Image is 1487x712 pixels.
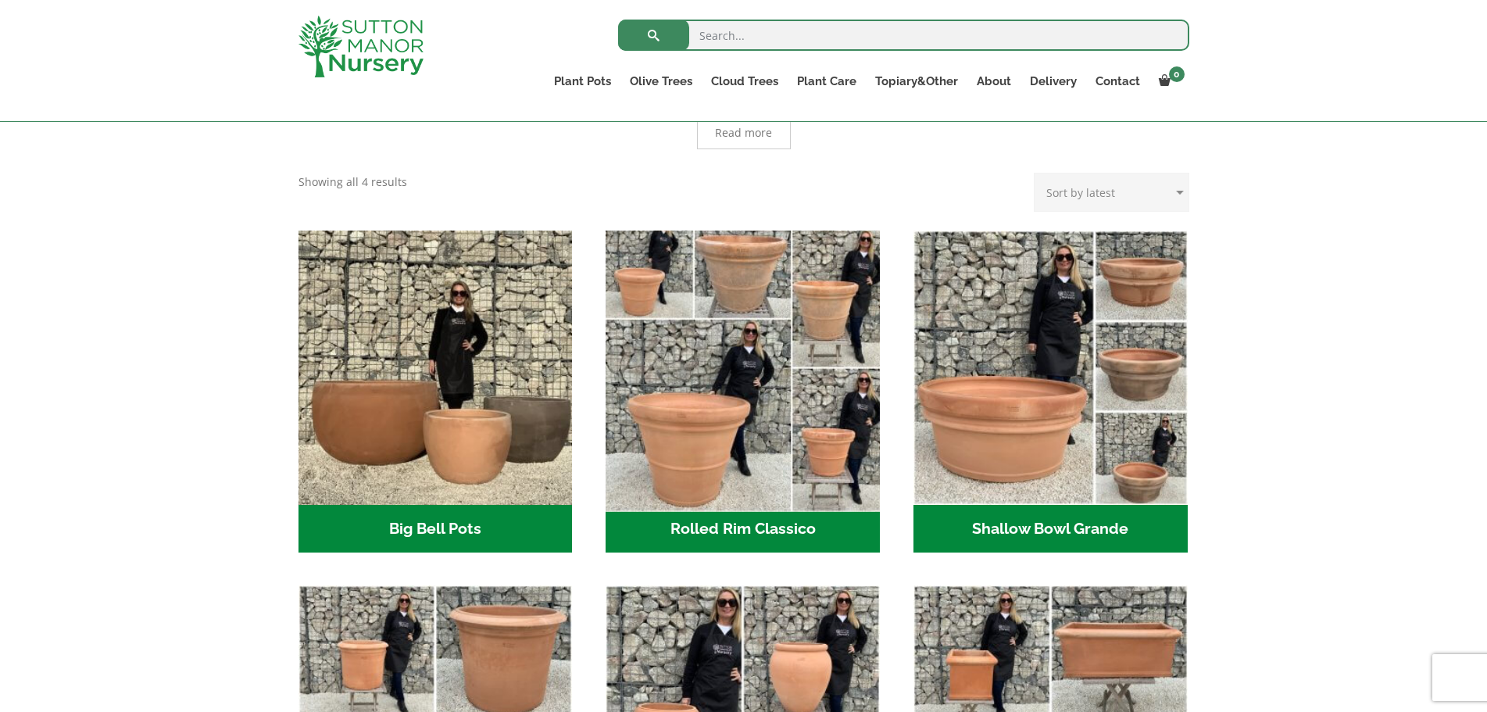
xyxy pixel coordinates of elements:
[967,70,1021,92] a: About
[620,70,702,92] a: Olive Trees
[1021,70,1086,92] a: Delivery
[866,70,967,92] a: Topiary&Other
[1169,66,1185,82] span: 0
[606,231,880,553] a: Visit product category Rolled Rim Classico
[913,505,1188,553] h2: Shallow Bowl Grande
[298,231,573,553] a: Visit product category Big Bell Pots
[1086,70,1149,92] a: Contact
[545,70,620,92] a: Plant Pots
[715,127,772,138] span: Read more
[788,70,866,92] a: Plant Care
[913,231,1188,553] a: Visit product category Shallow Bowl Grande
[298,173,407,191] p: Showing all 4 results
[606,505,880,553] h2: Rolled Rim Classico
[599,224,887,511] img: Rolled Rim Classico
[1034,173,1189,212] select: Shop order
[702,70,788,92] a: Cloud Trees
[618,20,1189,51] input: Search...
[913,231,1188,505] img: Shallow Bowl Grande
[1149,70,1189,92] a: 0
[298,505,573,553] h2: Big Bell Pots
[298,231,573,505] img: Big Bell Pots
[298,16,424,77] img: logo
